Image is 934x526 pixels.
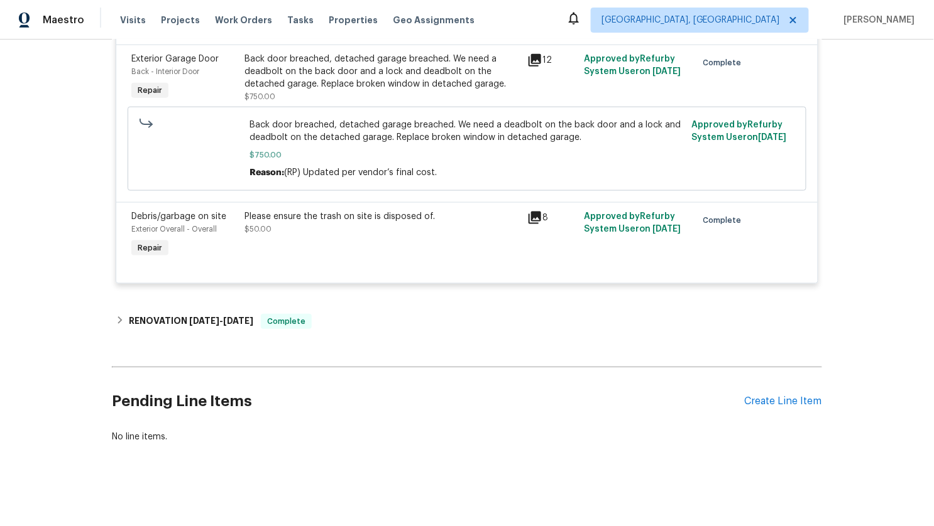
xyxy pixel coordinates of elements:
span: Debris/garbage on site [131,212,226,221]
h6: RENOVATION [129,314,253,329]
div: RENOVATION [DATE]-[DATE]Complete [112,306,822,336]
span: [PERSON_NAME] [839,14,915,26]
span: Visits [120,14,146,26]
span: Repair [133,242,167,254]
span: [GEOGRAPHIC_DATA], [GEOGRAPHIC_DATA] [602,14,780,26]
div: Back door breached, detached garage breached. We need a deadbolt on the back door and a lock and ... [244,53,520,90]
span: Properties [329,14,378,26]
span: Approved by Refurby System User on [584,55,681,76]
span: Complete [703,214,747,227]
span: - [189,316,253,325]
span: Exterior Overall - Overall [131,225,217,233]
span: [DATE] [652,225,681,233]
span: Tasks [287,16,314,24]
div: Please ensure the trash on site is disposed of. [244,210,520,223]
span: Approved by Refurby System User on [584,212,681,233]
span: Back - Interior Door [131,68,199,75]
span: $50.00 [244,225,272,233]
div: 8 [527,210,576,225]
div: No line items. [112,431,822,443]
span: [DATE] [189,316,219,325]
span: Work Orders [215,14,272,26]
span: $750.00 [250,149,684,161]
div: 12 [527,53,576,68]
span: $750.00 [244,93,275,100]
span: Repair [133,84,167,97]
span: Projects [161,14,200,26]
h2: Pending Line Items [112,372,745,431]
div: Create Line Item [745,395,822,407]
span: Complete [703,56,747,69]
span: [DATE] [758,133,786,142]
span: [DATE] [652,67,681,76]
span: Geo Assignments [393,14,475,26]
span: Complete [262,315,310,328]
span: Exterior Garage Door [131,55,219,63]
span: Back door breached, detached garage breached. We need a deadbolt on the back door and a lock and ... [250,119,684,144]
span: Maestro [43,14,84,26]
span: [DATE] [223,316,253,325]
span: Approved by Refurby System User on [691,121,786,142]
span: Reason: [250,168,285,177]
span: (RP) Updated per vendor’s final cost. [285,168,437,177]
